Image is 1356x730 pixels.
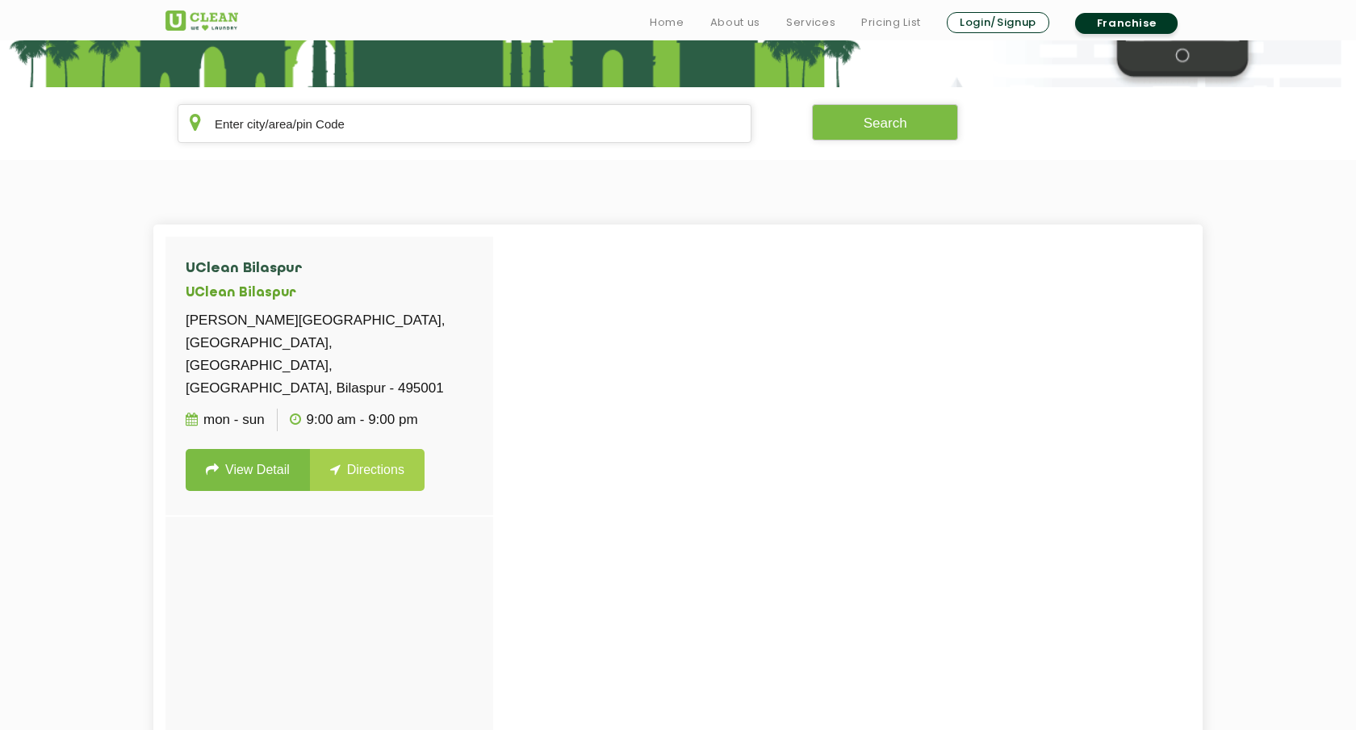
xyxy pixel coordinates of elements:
p: 9:00 AM - 9:00 PM [290,409,418,431]
a: Home [650,13,684,32]
a: Pricing List [861,13,921,32]
a: Services [786,13,835,32]
a: Login/Signup [947,12,1049,33]
a: View Detail [186,449,310,491]
button: Search [812,104,959,141]
a: About us [710,13,760,32]
a: Franchise [1075,13,1178,34]
p: [PERSON_NAME][GEOGRAPHIC_DATA], [GEOGRAPHIC_DATA], [GEOGRAPHIC_DATA], [GEOGRAPHIC_DATA], Bilaspur... [186,309,473,400]
h4: UClean Bilaspur [186,261,473,277]
a: Directions [310,449,425,491]
h5: UClean Bilaspur [186,286,473,301]
img: UClean Laundry and Dry Cleaning [165,10,238,31]
p: Mon - Sun [186,409,265,431]
input: Enter city/area/pin Code [178,104,751,143]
